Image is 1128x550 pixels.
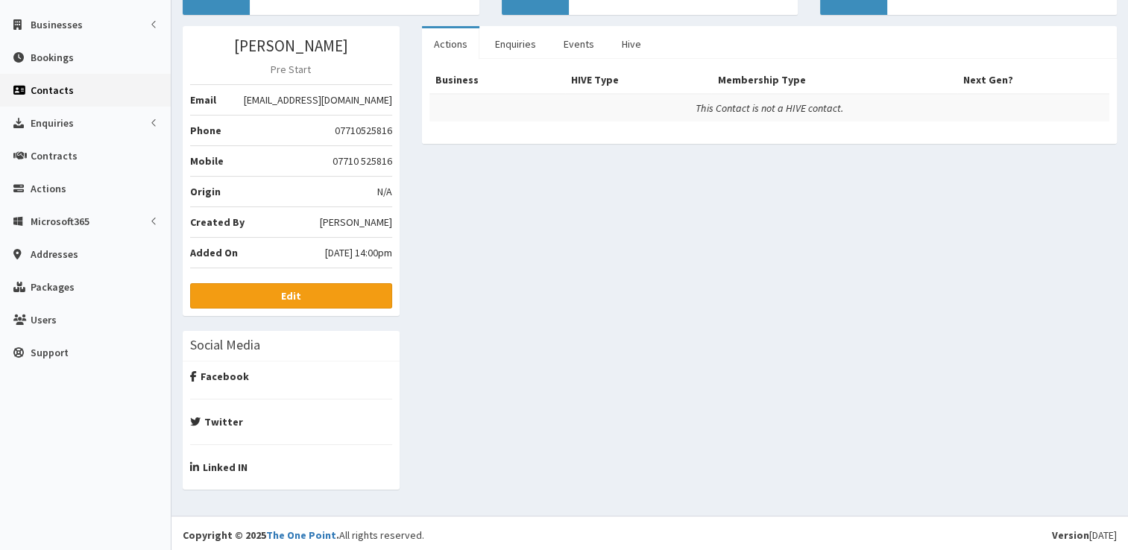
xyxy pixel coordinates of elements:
[31,215,89,228] span: Microsoft365
[552,28,606,60] a: Events
[1052,528,1089,542] b: Version
[190,62,392,77] p: Pre Start
[31,149,78,162] span: Contracts
[31,313,57,326] span: Users
[190,37,392,54] h3: [PERSON_NAME]
[610,28,653,60] a: Hive
[190,154,224,168] b: Mobile
[190,415,243,429] strong: Twitter
[31,116,74,130] span: Enquiries
[429,66,565,94] th: Business
[325,245,392,260] span: [DATE] 14:00pm
[266,528,336,542] a: The One Point
[31,18,83,31] span: Businesses
[333,154,392,168] span: 07710 525816
[320,215,392,230] span: [PERSON_NAME]
[190,461,248,474] strong: Linked IN
[190,370,249,383] strong: Facebook
[190,93,216,107] b: Email
[281,289,301,303] b: Edit
[190,124,221,137] b: Phone
[696,101,842,115] i: This Contact is not a HIVE contact.
[422,28,479,60] a: Actions
[183,528,339,542] strong: Copyright © 2025 .
[483,28,548,60] a: Enquiries
[31,83,74,97] span: Contacts
[190,185,221,198] b: Origin
[190,283,392,309] a: Edit
[31,51,74,64] span: Bookings
[31,346,69,359] span: Support
[31,247,78,261] span: Addresses
[190,246,238,259] b: Added On
[1052,528,1117,543] div: [DATE]
[377,184,392,199] span: N/A
[565,66,712,94] th: HIVE Type
[31,182,66,195] span: Actions
[190,215,245,229] b: Created By
[335,123,392,138] span: 07710525816
[244,92,392,107] span: [EMAIL_ADDRESS][DOMAIN_NAME]
[957,66,1109,94] th: Next Gen?
[190,338,260,352] h3: Social Media
[711,66,957,94] th: Membership Type
[31,280,75,294] span: Packages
